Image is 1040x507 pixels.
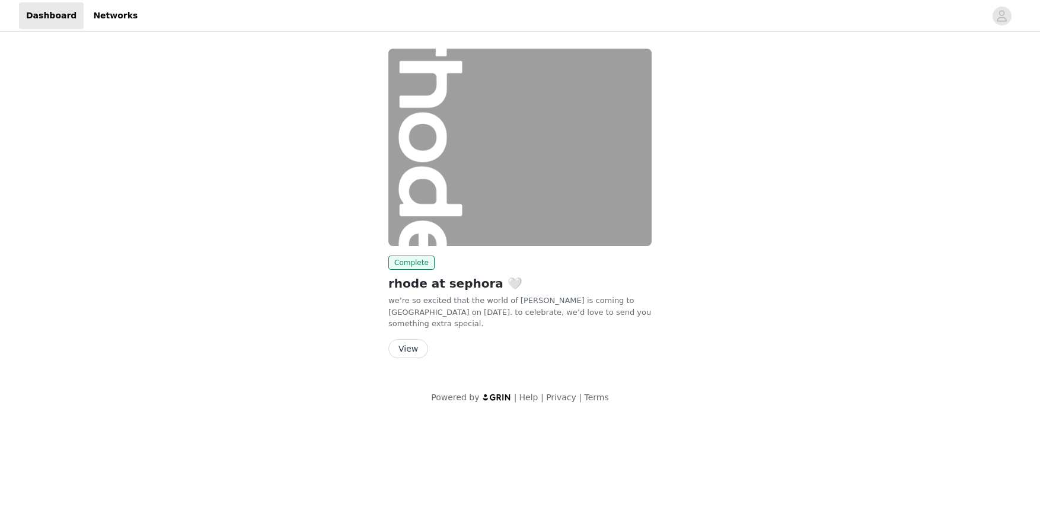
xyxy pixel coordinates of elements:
[579,393,582,402] span: |
[519,393,538,402] a: Help
[996,7,1007,25] div: avatar
[431,393,479,402] span: Powered by
[388,339,428,358] button: View
[541,393,544,402] span: |
[86,2,145,29] a: Networks
[388,275,652,292] h2: rhode at sephora 🤍
[482,393,512,401] img: logo
[388,49,652,246] img: rhode skin
[546,393,576,402] a: Privacy
[388,345,428,353] a: View
[388,295,652,330] p: we’re so excited that the world of [PERSON_NAME] is coming to [GEOGRAPHIC_DATA] on [DATE]. to cel...
[19,2,84,29] a: Dashboard
[388,256,435,270] span: Complete
[514,393,517,402] span: |
[584,393,608,402] a: Terms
